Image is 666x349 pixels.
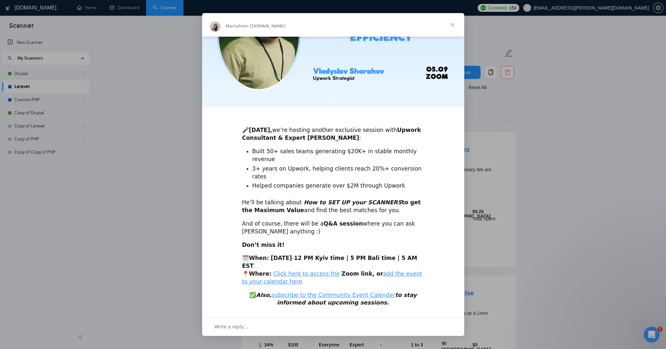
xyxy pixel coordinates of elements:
b: Zoom link, or [341,270,383,277]
li: Built 50+ sales teams generating $20K+ in stable monthly revenue [252,148,424,163]
b: 12 PM Kyiv time | 5 PM Bali time | 5 AM EST [242,255,417,269]
a: add the event to your calendar here [242,270,422,285]
b: Upwork Consultant & Expert [PERSON_NAME] [242,127,421,141]
span: Write a reply… [215,322,249,331]
b: Where: [249,270,272,277]
i: Also, to stay informed about upcoming sessions. [256,292,417,306]
div: 🎤 we’re hosting another exclusive session with : [242,119,424,142]
b: [DATE] [271,255,292,261]
b: Don’t miss it! [242,242,285,248]
i: How to SET UP your SCANNERS [304,199,402,206]
div: He’ll be talking about and find the best matches for you. [242,199,424,214]
a: subscribe to the Community Event Calendar [272,292,395,298]
a: Click here to access the [273,270,340,277]
li: 3+ years on Upwork, helping clients reach 20%+ conversion rates [252,165,424,181]
li: Helped companies generate over $2M through Upwork [252,182,424,190]
b: Q&A session [324,220,363,227]
div: And of course, there will be a where you can ask [PERSON_NAME] anything :) [242,220,424,236]
b: to get the Maximum Value [242,199,421,213]
div: Open conversation and reply [202,317,464,336]
div: 🗓️ - 📍 [242,254,424,285]
div: ✅ [242,291,424,307]
b: [DATE], [249,127,272,133]
span: Close [441,13,464,37]
span: Mariia [226,24,239,28]
img: Profile image for Mariia [210,21,220,31]
span: from [DOMAIN_NAME] [238,24,285,28]
b: When: [249,255,269,261]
